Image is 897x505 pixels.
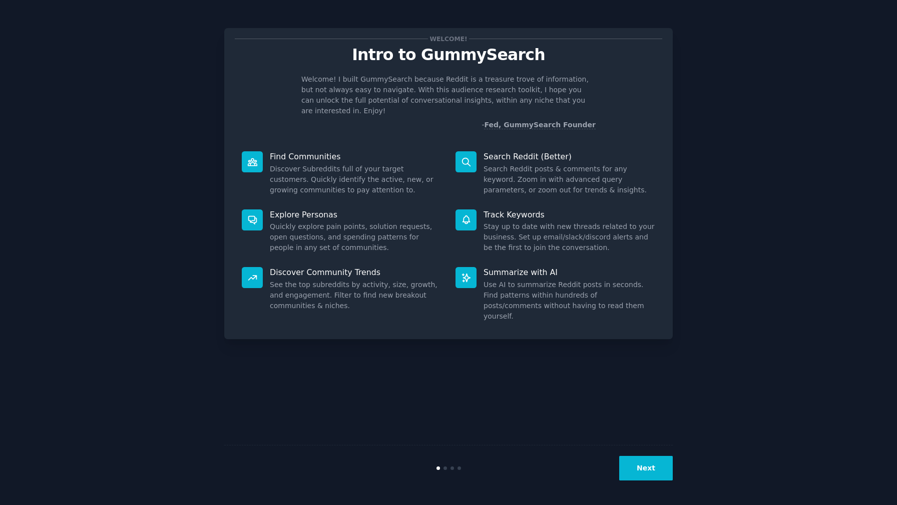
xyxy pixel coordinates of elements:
p: Find Communities [270,151,441,162]
p: Summarize with AI [484,267,655,278]
dd: Stay up to date with new threads related to your business. Set up email/slack/discord alerts and ... [484,221,655,253]
p: Explore Personas [270,209,441,220]
p: Intro to GummySearch [235,46,662,64]
button: Next [619,456,673,480]
p: Track Keywords [484,209,655,220]
p: Discover Community Trends [270,267,441,278]
p: Search Reddit (Better) [484,151,655,162]
span: Welcome! [428,34,469,44]
a: Fed, GummySearch Founder [484,121,596,129]
dd: Search Reddit posts & comments for any keyword. Zoom in with advanced query parameters, or zoom o... [484,164,655,195]
dd: Use AI to summarize Reddit posts in seconds. Find patterns within hundreds of posts/comments with... [484,280,655,322]
dd: See the top subreddits by activity, size, growth, and engagement. Filter to find new breakout com... [270,280,441,311]
p: Welcome! I built GummySearch because Reddit is a treasure trove of information, but not always ea... [301,74,596,116]
dd: Discover Subreddits full of your target customers. Quickly identify the active, new, or growing c... [270,164,441,195]
div: - [482,120,596,130]
dd: Quickly explore pain points, solution requests, open questions, and spending patterns for people ... [270,221,441,253]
